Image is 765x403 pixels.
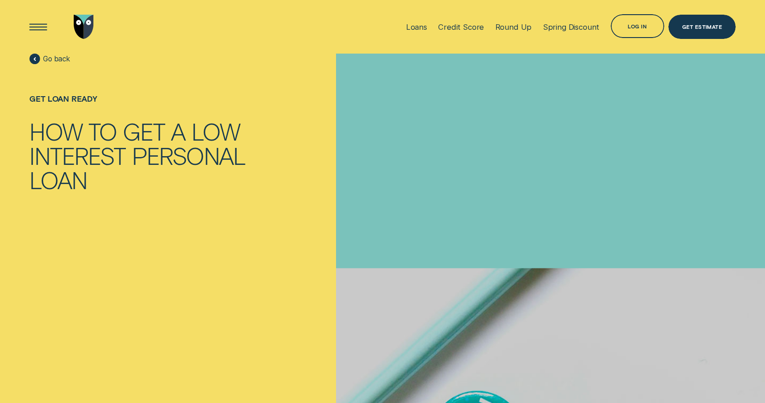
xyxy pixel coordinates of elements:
a: Go back [29,54,70,64]
div: personal [132,144,245,168]
span: Go back [43,54,70,64]
a: Get Estimate [668,15,735,39]
div: get [123,120,164,144]
h1: How to get a low interest personal loan [29,120,245,192]
div: Credit Score [438,22,484,32]
div: a [171,120,185,144]
div: loan [29,168,87,192]
div: Get loan ready [29,94,245,103]
button: Open Menu [27,15,51,39]
img: Wisr [74,15,94,39]
div: interest [29,144,125,168]
div: Loans [406,22,427,32]
div: to [88,120,117,144]
button: Log in [611,14,664,38]
div: How [29,120,82,144]
div: low [191,120,239,144]
div: Spring Discount [543,22,600,32]
div: Round Up [495,22,532,32]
